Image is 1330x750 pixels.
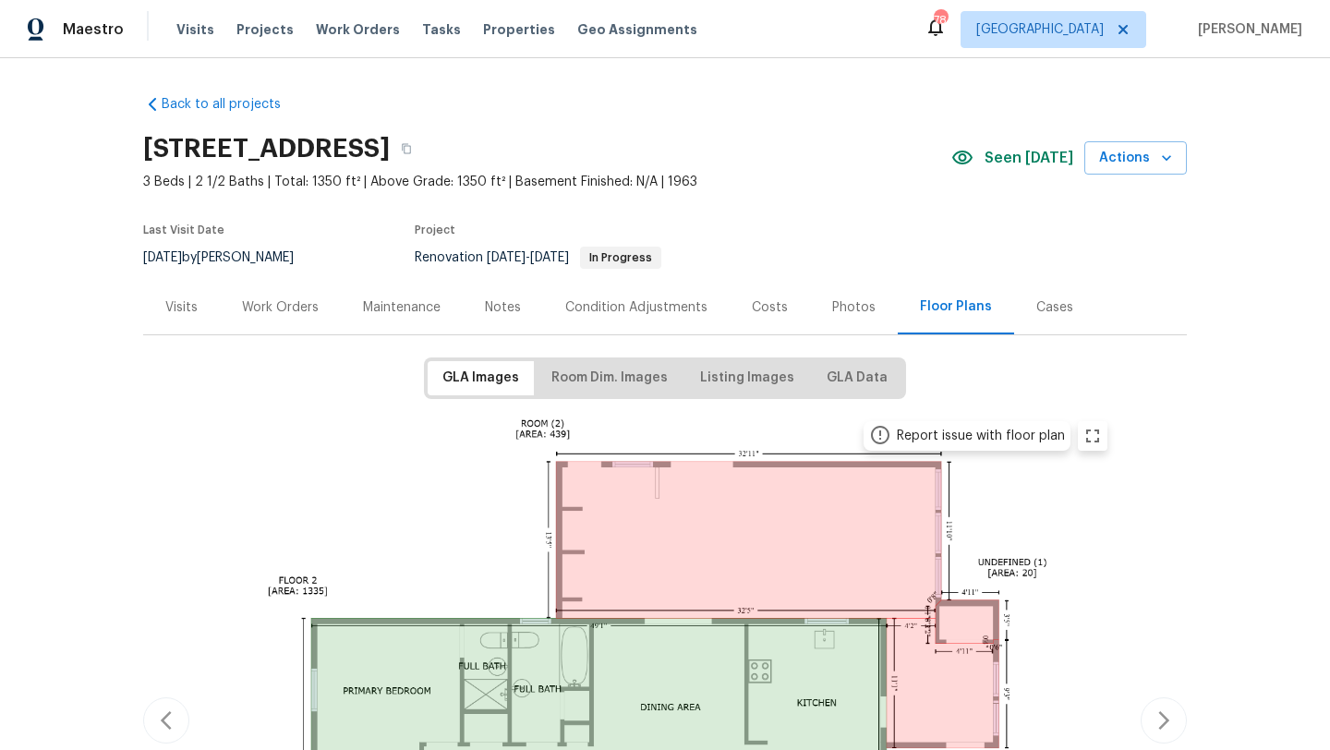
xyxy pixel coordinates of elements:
span: [PERSON_NAME] [1191,20,1302,39]
span: Projects [236,20,294,39]
span: Maestro [63,20,124,39]
div: Maintenance [363,298,441,317]
span: 3 Beds | 2 1/2 Baths | Total: 1350 ft² | Above Grade: 1350 ft² | Basement Finished: N/A | 1963 [143,173,951,191]
span: [DATE] [530,251,569,264]
span: In Progress [582,252,659,263]
div: Condition Adjustments [565,298,707,317]
span: Seen [DATE] [985,149,1073,167]
span: Renovation [415,251,661,264]
div: Visits [165,298,198,317]
span: Listing Images [700,367,794,390]
a: Back to all projects [143,95,320,114]
h2: [STREET_ADDRESS] [143,139,390,158]
span: [DATE] [487,251,526,264]
span: Visits [176,20,214,39]
span: Geo Assignments [577,20,697,39]
div: 78 [934,11,947,30]
span: GLA Images [442,367,519,390]
div: Notes [485,298,521,317]
button: zoom in [1078,421,1107,451]
span: Room Dim. Images [551,367,668,390]
button: Actions [1084,141,1187,175]
span: Tasks [422,23,461,36]
div: Report issue with floor plan [897,427,1065,445]
button: Room Dim. Images [537,361,683,395]
span: Last Visit Date [143,224,224,236]
div: Floor Plans [920,297,992,316]
button: GLA Images [428,361,534,395]
span: GLA Data [827,367,888,390]
div: Photos [832,298,876,317]
span: Work Orders [316,20,400,39]
button: GLA Data [812,361,902,395]
div: Costs [752,298,788,317]
div: Work Orders [242,298,319,317]
button: Copy Address [390,132,423,165]
span: Project [415,224,455,236]
span: - [487,251,569,264]
span: [GEOGRAPHIC_DATA] [976,20,1104,39]
span: [DATE] [143,251,182,264]
div: Cases [1036,298,1073,317]
div: by [PERSON_NAME] [143,247,316,269]
button: Listing Images [685,361,809,395]
span: Properties [483,20,555,39]
span: Actions [1099,147,1172,170]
